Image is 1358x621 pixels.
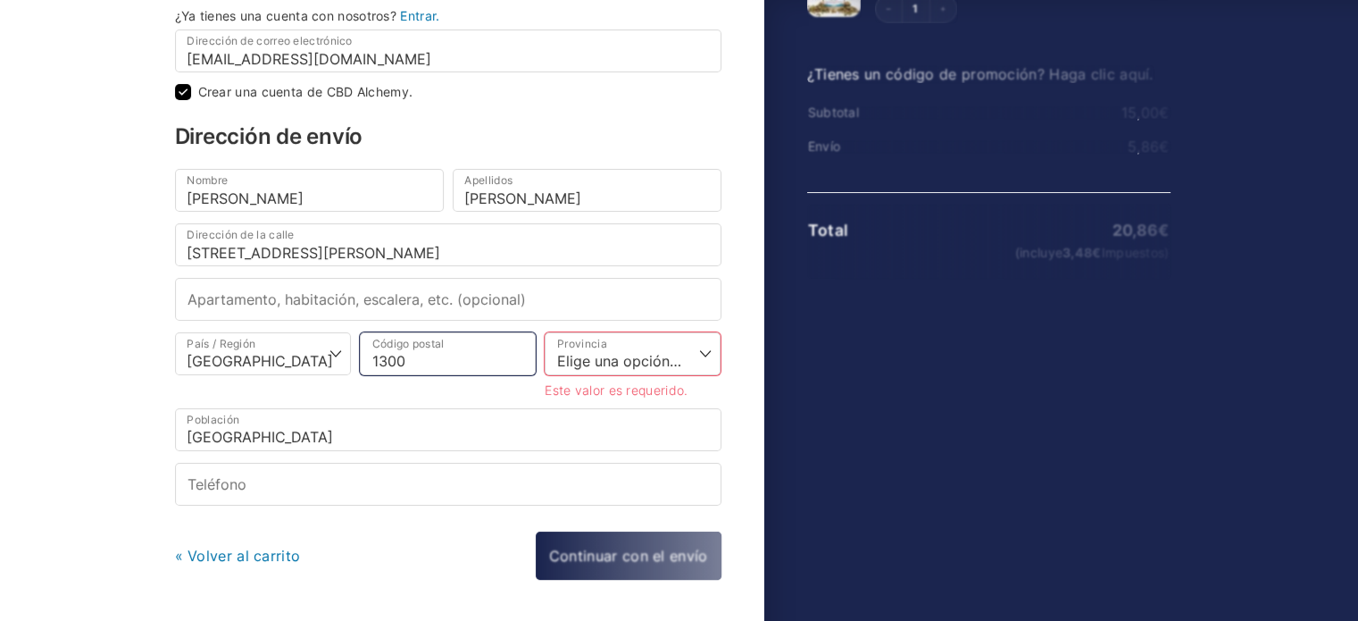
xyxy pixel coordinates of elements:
input: Dirección de correo electrónico [175,29,721,72]
label: Crear una cuenta de CBD Alchemy. [198,86,413,98]
span: ¿Ya tienes una cuenta con nosotros? [175,8,397,23]
h3: Dirección de envío [175,126,721,147]
input: Dirección de la calle [175,223,721,266]
a: « Volver al carrito [175,547,301,565]
input: Nombre [175,169,444,212]
input: Código postal [360,332,536,375]
a: Entrar. [400,8,439,23]
li: Este valor es requerido. [545,384,721,397]
input: Apartamento, habitación, escalera, etc. (opcional) [175,278,721,321]
input: Población [175,408,721,451]
input: Teléfono [175,463,721,506]
input: Apellidos [453,169,721,212]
